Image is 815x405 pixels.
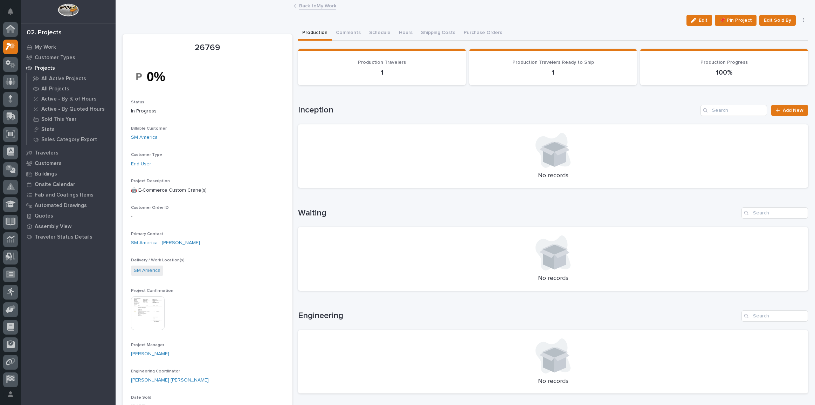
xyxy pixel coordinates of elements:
a: Travelers [21,147,116,158]
a: Buildings [21,169,116,179]
a: Sold This Year [27,114,116,124]
a: All Active Projects [27,74,116,83]
button: Notifications [3,4,18,19]
span: Production Travelers [358,60,406,65]
a: Assembly View [21,221,116,232]
button: Shipping Costs [417,26,460,41]
span: Primary Contact [131,232,163,236]
p: Sales Category Export [41,137,97,143]
p: Active - By % of Hours [41,96,97,102]
a: Back toMy Work [299,1,336,9]
button: Hours [395,26,417,41]
p: Customers [35,160,62,167]
a: End User [131,160,151,168]
a: Onsite Calendar [21,179,116,190]
button: Purchase Orders [460,26,506,41]
a: Sales Category Export [27,135,116,144]
a: SM America [134,267,160,274]
a: Stats [27,124,116,134]
input: Search [741,207,808,219]
p: 100% [649,68,800,77]
p: Stats [41,126,55,133]
span: Status [131,100,144,104]
p: All Projects [41,86,69,92]
span: Engineering Coordinator [131,369,180,373]
p: No records [306,172,800,180]
p: No records [306,275,800,282]
p: Projects [35,65,55,71]
span: Customer Order ID [131,206,169,210]
p: All Active Projects [41,76,86,82]
p: 26769 [131,43,284,53]
a: Customers [21,158,116,169]
span: Project Description [131,179,170,183]
p: My Work [35,44,56,50]
span: Production Travelers Ready to Ship [512,60,594,65]
p: 1 [306,68,457,77]
span: 📌 Pin Project [719,16,752,25]
input: Search [700,105,767,116]
p: In Progress [131,108,284,115]
a: SM America [131,134,158,141]
a: Quotes [21,211,116,221]
span: Edit [699,17,707,23]
h1: Engineering [298,311,739,321]
span: Add New [783,108,803,113]
img: khlAAloINg9jZmzYztkUja8EkaJwxjTHgAe8Xjq5PfM [131,64,184,89]
p: Quotes [35,213,53,219]
a: Automated Drawings [21,200,116,211]
img: Workspace Logo [58,4,78,16]
a: [PERSON_NAME] [PERSON_NAME] [131,377,209,384]
button: Production [298,26,332,41]
p: 1 [478,68,629,77]
p: - [131,213,284,220]
p: Active - By Quoted Hours [41,106,105,112]
a: Traveler Status Details [21,232,116,242]
h1: Inception [298,105,698,115]
p: Travelers [35,150,58,156]
p: No records [306,378,800,385]
div: 02. Projects [27,29,62,37]
p: Onsite Calendar [35,181,75,188]
p: 🤖 E-Commerce Custom Crane(s) [131,187,284,194]
span: Project Manager [131,343,164,347]
a: All Projects [27,84,116,94]
a: Customer Types [21,52,116,63]
input: Search [741,310,808,322]
div: Notifications [9,8,18,20]
button: Comments [332,26,365,41]
a: My Work [21,42,116,52]
p: Automated Drawings [35,202,87,209]
a: Projects [21,63,116,73]
p: Customer Types [35,55,75,61]
button: Schedule [365,26,395,41]
h1: Waiting [298,208,739,218]
span: Project Confirmation [131,289,173,293]
p: Sold This Year [41,116,77,123]
a: Add New [771,105,808,116]
span: Billable Customer [131,126,167,131]
span: Date Sold [131,396,151,400]
a: Fab and Coatings Items [21,190,116,200]
p: Buildings [35,171,57,177]
a: SM America - [PERSON_NAME] [131,239,200,247]
a: [PERSON_NAME] [131,350,169,358]
p: Traveler Status Details [35,234,92,240]
a: Active - By Quoted Hours [27,104,116,114]
button: Edit Sold By [759,15,796,26]
p: Assembly View [35,224,71,230]
span: Customer Type [131,153,162,157]
button: Edit [686,15,712,26]
span: Edit Sold By [764,16,791,25]
button: 📌 Pin Project [715,15,757,26]
p: Fab and Coatings Items [35,192,94,198]
span: Production Progress [700,60,748,65]
span: Delivery / Work Location(s) [131,258,185,262]
a: Active - By % of Hours [27,94,116,104]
